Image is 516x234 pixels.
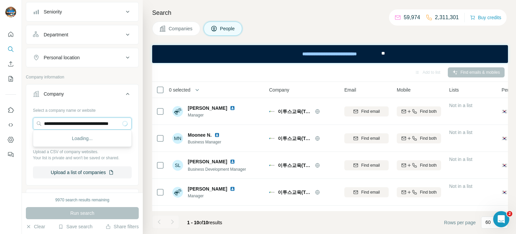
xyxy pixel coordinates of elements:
[33,166,132,178] button: Upload a list of companies
[187,220,199,225] span: 1 - 10
[507,211,512,216] span: 2
[278,189,311,196] span: 이투스교육(Tech
[361,162,380,168] span: Find email
[361,108,380,114] span: Find email
[230,159,235,164] img: LinkedIn logo
[105,223,139,230] button: Share filters
[449,183,472,189] span: Not in a list
[361,189,380,195] span: Find email
[344,187,389,197] button: Find email
[493,211,509,227] iframe: Intercom live chat
[344,160,389,170] button: Find email
[397,187,441,197] button: Find both
[26,49,138,66] button: Personal location
[169,87,190,93] span: 0 selected
[188,112,238,118] span: Manager
[5,7,16,18] img: Avatar
[26,86,138,105] button: Company
[44,54,80,61] div: Personal location
[188,186,227,192] span: [PERSON_NAME]
[5,43,16,55] button: Search
[188,132,212,138] span: Moonee N.
[26,27,138,43] button: Department
[444,219,476,226] span: Rows per page
[5,58,16,70] button: Enrich CSV
[172,133,183,144] div: MN
[449,87,459,93] span: Lists
[420,189,437,195] span: Find both
[278,135,311,142] span: 이투스교육(Tech
[397,133,441,143] button: Find both
[33,105,132,113] div: Select a company name or website
[470,13,501,22] button: Buy credits
[26,4,138,20] button: Seniority
[449,103,472,108] span: Not in a list
[404,13,420,22] p: 59,974
[44,31,68,38] div: Department
[230,105,235,111] img: LinkedIn logo
[188,193,238,199] span: Manager
[5,119,16,131] button: Use Surfe API
[397,160,441,170] button: Find both
[5,134,16,146] button: Dashboard
[269,136,274,141] img: Logo of 이투스교육(Tech
[5,73,16,85] button: My lists
[361,135,380,141] span: Find email
[199,220,203,225] span: of
[397,87,411,93] span: Mobile
[33,149,132,155] p: Upload a CSV of company websites.
[435,13,459,22] p: 2,311,301
[152,8,508,18] h4: Search
[33,155,132,161] p: Your list is private and won't be saved or shared.
[44,91,64,97] div: Company
[26,191,138,207] button: Industry
[188,167,246,172] span: Business Development Manager
[502,108,507,115] span: 🇰🇷
[5,148,16,161] button: Feedback
[420,108,437,114] span: Find both
[420,135,437,141] span: Find both
[278,108,311,115] span: 이투스교육(Tech
[188,139,222,145] span: Business Manager
[220,25,235,32] span: People
[172,187,183,198] img: Avatar
[187,220,222,225] span: results
[344,87,356,93] span: Email
[172,106,183,117] img: Avatar
[188,158,227,165] span: [PERSON_NAME]
[26,74,139,80] p: Company information
[26,223,45,230] button: Clear
[278,162,311,169] span: 이투스교육(Tech
[188,105,227,111] span: [PERSON_NAME]
[230,186,235,192] img: LinkedIn logo
[449,130,472,135] span: Not in a list
[344,133,389,143] button: Find email
[169,25,193,32] span: Companies
[485,219,491,226] p: 60
[35,132,130,145] div: Loading...
[269,87,289,93] span: Company
[5,28,16,40] button: Quick start
[344,106,389,116] button: Find email
[5,104,16,116] button: Use Surfe on LinkedIn
[58,223,92,230] button: Save search
[55,197,110,203] div: 9970 search results remaining
[502,135,507,142] span: 🇰🇷
[397,106,441,116] button: Find both
[214,132,220,138] img: LinkedIn logo
[449,210,472,216] span: Not in a list
[172,160,183,171] div: SL
[420,162,437,168] span: Find both
[269,190,274,195] img: Logo of 이투스교육(Tech
[203,220,209,225] span: 10
[449,157,472,162] span: Not in a list
[152,45,508,63] iframe: Banner
[502,189,507,196] span: 🇰🇷
[269,109,274,114] img: Logo of 이투스교육(Tech
[502,162,507,169] span: 🇰🇷
[44,8,62,15] div: Seniority
[269,163,274,168] img: Logo of 이투스교육(Tech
